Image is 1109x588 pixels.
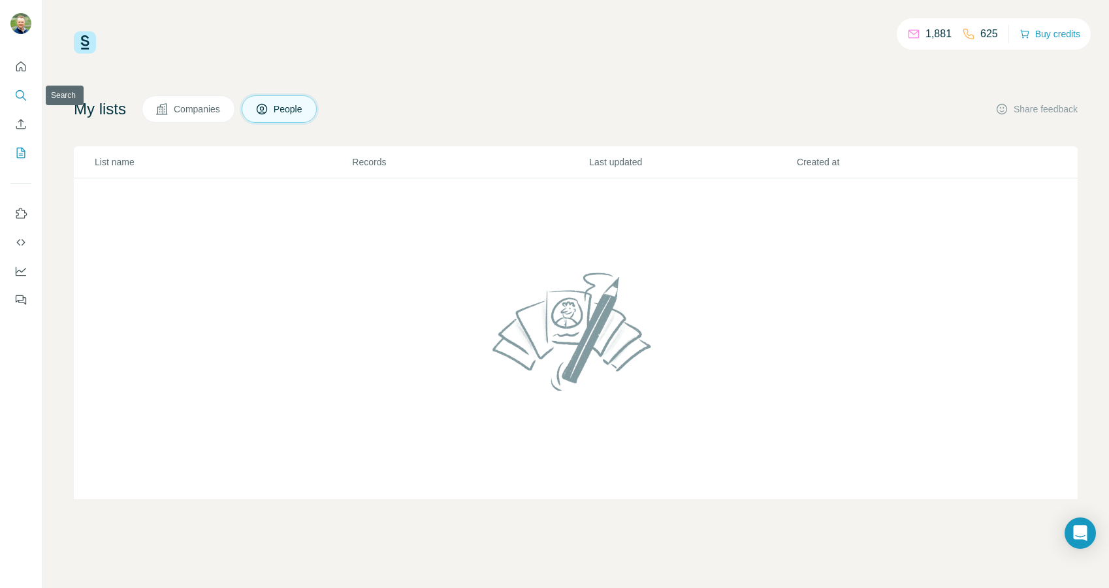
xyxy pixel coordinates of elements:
[10,141,31,165] button: My lists
[174,103,221,116] span: Companies
[95,155,351,169] p: List name
[995,103,1078,116] button: Share feedback
[925,26,952,42] p: 1,881
[274,103,304,116] span: People
[797,155,1003,169] p: Created at
[10,55,31,78] button: Quick start
[74,99,126,120] h4: My lists
[10,112,31,136] button: Enrich CSV
[10,231,31,254] button: Use Surfe API
[980,26,998,42] p: 625
[10,259,31,283] button: Dashboard
[10,84,31,107] button: Search
[10,202,31,225] button: Use Surfe on LinkedIn
[352,155,588,169] p: Records
[10,288,31,312] button: Feedback
[589,155,796,169] p: Last updated
[10,13,31,34] img: Avatar
[74,31,96,54] img: Surfe Logo
[1020,25,1080,43] button: Buy credits
[1065,517,1096,549] div: Open Intercom Messenger
[487,261,665,401] img: No lists found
